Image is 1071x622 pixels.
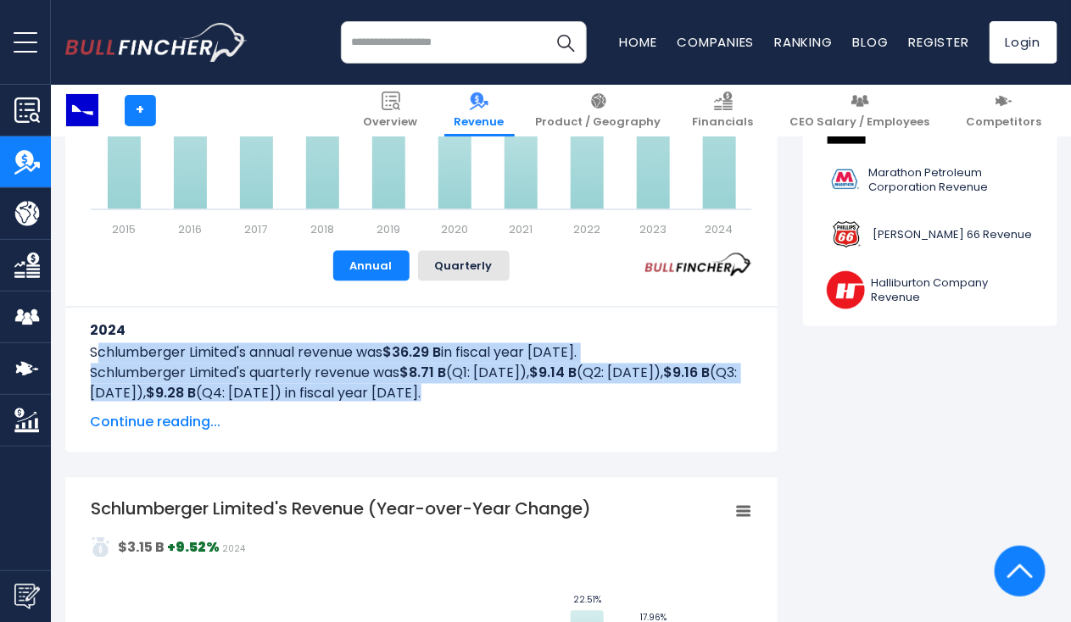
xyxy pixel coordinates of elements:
[816,212,1045,258] a: [PERSON_NAME] 66 Revenue
[678,33,755,51] a: Companies
[526,85,672,136] a: Product / Geography
[310,221,334,237] text: 2018
[91,413,752,433] span: Continue reading...
[826,161,864,199] img: MPC logo
[909,33,969,51] a: Register
[664,364,711,383] b: $9.16 B
[967,115,1042,130] span: Competitors
[775,33,833,51] a: Ranking
[91,319,752,341] h3: 2024
[990,21,1057,64] a: Login
[455,115,505,130] span: Revenue
[620,33,657,51] a: Home
[816,267,1045,314] a: Halliburton Company Revenue
[957,85,1052,136] a: Competitors
[125,95,156,126] a: +
[536,115,661,130] span: Product / Geography
[91,497,591,521] tspan: Schlumberger Limited's Revenue (Year-over-Year Change)
[816,157,1045,203] a: Marathon Petroleum Corporation Revenue
[118,538,165,558] strong: $3.15 B
[639,221,667,237] text: 2023
[572,594,600,607] text: 22.51%
[530,364,577,383] b: $9.14 B
[544,21,587,64] button: Search
[91,537,111,558] img: addasd
[65,23,248,62] img: bullfincher logo
[853,33,889,51] a: Blog
[418,251,510,281] button: Quarterly
[441,221,468,237] text: 2020
[826,216,868,254] img: PSX logo
[693,115,754,130] span: Financials
[333,251,410,281] button: Annual
[244,221,267,237] text: 2017
[509,221,533,237] text: 2021
[444,85,515,136] a: Revenue
[400,364,447,383] b: $8.71 B
[683,85,764,136] a: Financials
[112,221,136,237] text: 2015
[705,221,733,237] text: 2024
[383,343,442,363] b: $36.29 B
[826,271,867,309] img: HAL logo
[91,343,752,364] p: Schlumberger Limited's annual revenue was in fiscal year [DATE].
[178,221,202,237] text: 2016
[147,384,197,403] b: $9.28 B
[91,364,752,404] p: Schlumberger Limited's quarterly revenue was (Q1: [DATE]), (Q2: [DATE]), (Q3: [DATE]), (Q4: [DATE...
[65,23,248,62] a: Go to homepage
[573,221,600,237] text: 2022
[790,115,930,130] span: CEO Salary / Employees
[377,221,400,237] text: 2019
[364,115,418,130] span: Overview
[66,94,98,126] img: SLB logo
[354,85,428,136] a: Overview
[222,543,245,556] span: 2024
[167,538,220,558] strong: +9.52%
[780,85,940,136] a: CEO Salary / Employees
